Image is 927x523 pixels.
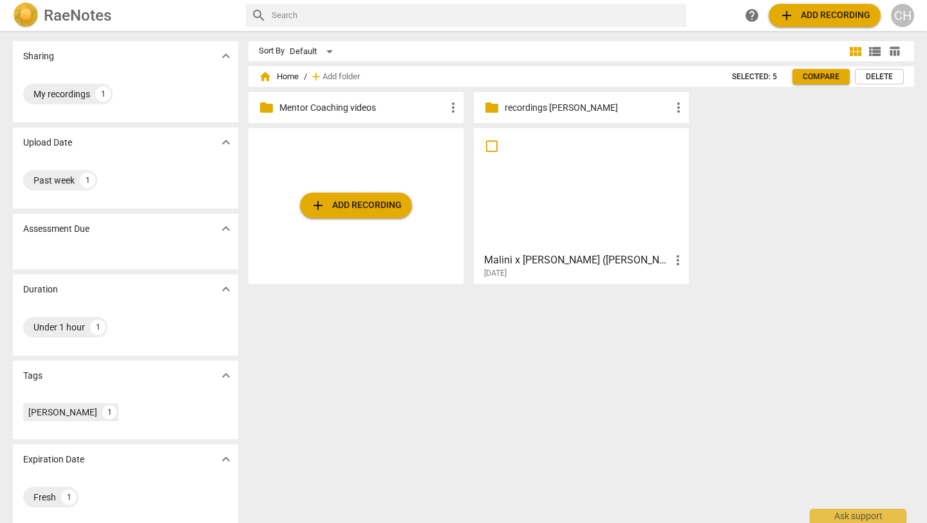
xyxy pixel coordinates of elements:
button: Selected: 5 [722,69,787,84]
span: expand_more [218,135,234,150]
div: Ask support [810,509,906,523]
div: Fresh [33,491,56,504]
a: Help [740,4,763,27]
span: add [779,8,794,23]
button: Show more [216,366,236,385]
p: Sharing [23,50,54,63]
a: Malini x [PERSON_NAME] ([PERSON_NAME]) - 2025_08_12 07_00 AEST – Recording[DATE] [478,133,684,278]
button: Show more [216,133,236,152]
span: expand_more [218,281,234,297]
div: My recordings [33,88,90,100]
span: Compare [803,71,839,82]
button: List view [865,42,885,61]
span: view_list [867,44,883,59]
p: Mentor Coaching videos [279,101,445,115]
span: help [744,8,760,23]
p: Duration [23,283,58,296]
button: Upload [769,4,881,27]
div: Under 1 hour [33,321,85,334]
input: Search [272,5,681,26]
button: Tile view [846,42,865,61]
span: expand_more [218,368,234,383]
span: add [310,198,326,213]
span: more_vert [445,100,461,115]
span: more_vert [670,252,686,268]
span: search [251,8,267,23]
div: Sort By [259,46,285,56]
div: 1 [61,490,77,505]
span: expand_more [218,221,234,236]
img: Logo [13,3,39,28]
div: [PERSON_NAME] [28,406,97,419]
span: folder [484,100,500,115]
button: Show more [216,450,236,469]
p: Expiration Date [23,453,84,466]
button: Show more [216,280,236,299]
span: Delete [866,71,893,82]
span: home [259,70,272,83]
button: CH [891,4,914,27]
button: Table view [885,42,904,61]
span: Home [259,70,299,83]
p: Upload Date [23,136,72,149]
div: 1 [90,319,106,335]
button: Show more [216,219,236,238]
p: Assessment Due [23,222,89,236]
a: LogoRaeNotes [13,3,236,28]
h3: Malini x Cindy (Malini Srikanth) - 2025_08_12 07_00 AEST – Recording [484,252,670,268]
span: more_vert [671,100,686,115]
div: 1 [95,86,111,102]
p: Tags [23,369,42,383]
div: Past week [33,174,75,187]
button: Delete [855,69,904,84]
span: Add recording [779,8,870,23]
button: Show more [216,46,236,66]
span: expand_more [218,48,234,64]
h2: RaeNotes [44,6,111,24]
span: folder [259,100,274,115]
div: Default [290,41,337,62]
span: [DATE] [484,268,507,279]
span: Add folder [323,72,360,82]
p: recordings Cindy [505,101,671,115]
span: add [310,70,323,83]
span: view_module [848,44,863,59]
div: 1 [102,405,117,419]
span: Selected: 5 [732,71,777,82]
span: / [304,72,307,82]
div: 1 [80,173,95,188]
span: expand_more [218,452,234,467]
span: table_chart [888,45,901,57]
button: Upload [300,193,412,218]
span: Add recording [310,198,402,213]
a: Compare [792,69,850,84]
